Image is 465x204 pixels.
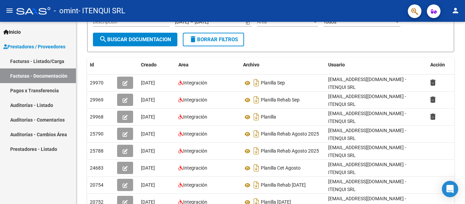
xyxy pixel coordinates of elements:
span: [DATE] [141,97,155,103]
i: Descargar documento [252,162,261,173]
span: Planilla Rehab Agosto 2025 [261,131,319,137]
span: - ITENQUI SRL [78,3,125,18]
span: Usuario [328,62,345,67]
span: 29969 [90,97,103,103]
span: [EMAIL_ADDRESS][DOMAIN_NAME] - ITENQUI SRL [328,162,406,175]
span: Integración [183,148,207,154]
span: Integración [183,131,207,137]
mat-icon: delete [189,35,197,43]
span: 29970 [90,80,103,85]
span: Acción [430,62,445,67]
span: Todos [323,19,336,25]
span: 25790 [90,131,103,137]
span: [DATE] [141,182,155,188]
mat-icon: menu [5,6,14,15]
button: Open calendar [244,19,251,26]
input: Fecha fin [195,19,228,25]
datatable-header-cell: Acción [428,58,462,72]
span: [DATE] [141,165,155,171]
span: 20754 [90,182,103,188]
span: Area [178,62,189,67]
datatable-header-cell: Area [176,58,240,72]
span: 29968 [90,114,103,120]
span: [EMAIL_ADDRESS][DOMAIN_NAME] - ITENQUI SRL [328,128,406,141]
datatable-header-cell: Creado [138,58,176,72]
datatable-header-cell: Archivo [240,58,325,72]
span: Planilla Rehab Agosto 2025 [261,148,319,154]
span: Integración [183,97,207,103]
i: Descargar documento [252,94,261,105]
span: [DATE] [141,114,155,120]
span: Planilla Cet Agosto [261,166,301,171]
span: 24683 [90,165,103,171]
span: Planilla Rehab [DATE] [261,183,306,188]
span: Planilla Sep [261,80,285,86]
i: Descargar documento [252,111,261,122]
span: [EMAIL_ADDRESS][DOMAIN_NAME] - ITENQUI SRL [328,145,406,158]
span: Área [257,19,312,25]
i: Descargar documento [252,145,261,156]
span: Inicio [3,28,21,36]
span: [EMAIL_ADDRESS][DOMAIN_NAME] - ITENQUI SRL [328,77,406,90]
datatable-header-cell: Usuario [325,58,428,72]
span: [EMAIL_ADDRESS][DOMAIN_NAME] - ITENQUI SRL [328,111,406,124]
mat-icon: person [451,6,460,15]
i: Descargar documento [252,179,261,190]
span: 25788 [90,148,103,154]
span: Planilla [261,114,276,120]
span: Archivo [243,62,259,67]
input: Fecha inicio [175,19,189,25]
span: [DATE] [141,148,155,154]
span: Borrar Filtros [189,36,238,43]
button: Buscar Documentacion [93,33,177,46]
span: Creado [141,62,157,67]
span: Integración [183,114,207,120]
span: [DATE] [141,131,155,137]
span: [DATE] [141,80,155,85]
datatable-header-cell: Id [87,58,114,72]
span: – [190,19,193,25]
mat-icon: search [99,35,107,43]
span: Integración [183,80,207,85]
span: Planilla Rehab Sep [261,97,300,103]
i: Descargar documento [252,77,261,88]
span: Id [90,62,94,67]
span: Prestadores / Proveedores [3,43,65,50]
button: Borrar Filtros [183,33,244,46]
span: [EMAIL_ADDRESS][DOMAIN_NAME] - ITENQUI SRL [328,179,406,192]
span: Integración [183,165,207,171]
span: - omint [54,3,78,18]
span: [EMAIL_ADDRESS][DOMAIN_NAME] - ITENQUI SRL [328,94,406,107]
i: Descargar documento [252,128,261,139]
span: Buscar Documentacion [99,36,171,43]
span: Integración [183,182,207,188]
div: Open Intercom Messenger [442,181,458,197]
